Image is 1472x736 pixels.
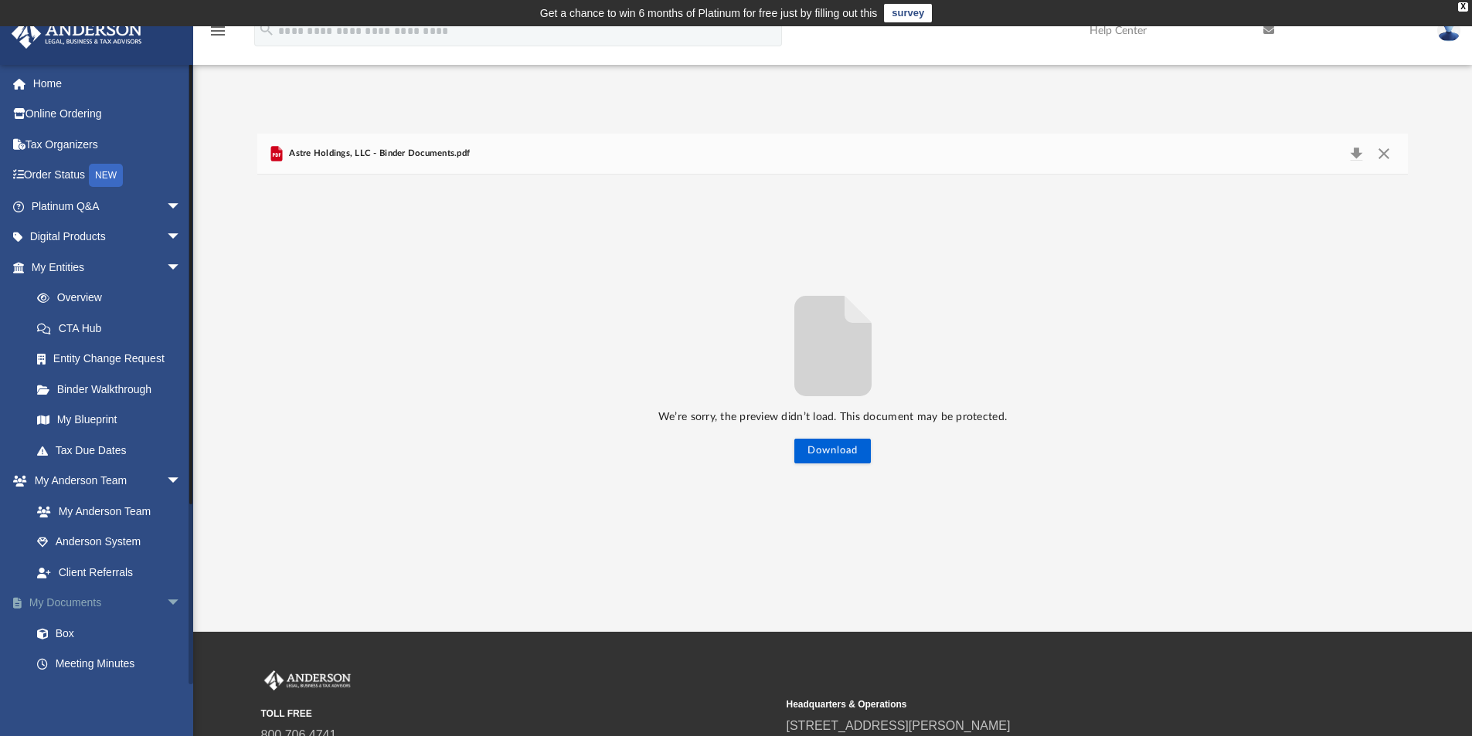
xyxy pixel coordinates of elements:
[22,313,205,344] a: CTA Hub
[89,164,123,187] div: NEW
[22,618,197,649] a: Box
[22,557,197,588] a: Client Referrals
[11,222,205,253] a: Digital Productsarrow_drop_down
[11,191,205,222] a: Platinum Q&Aarrow_drop_down
[787,697,1301,711] small: Headquarters & Operations
[286,147,470,161] span: Astre Holdings, LLC - Binder Documents.pdf
[7,19,147,49] img: Anderson Advisors Platinum Portal
[884,4,932,22] a: survey
[22,344,205,375] a: Entity Change Request
[166,222,197,253] span: arrow_drop_down
[22,649,205,680] a: Meeting Minutes
[209,29,227,40] a: menu
[1342,143,1370,164] button: Download
[166,252,197,283] span: arrow_drop_down
[209,22,227,40] i: menu
[1458,2,1468,12] div: close
[787,719,1011,732] a: [STREET_ADDRESS][PERSON_NAME]
[258,21,275,38] i: search
[11,129,205,160] a: Tax Organizers
[11,99,205,130] a: Online Ordering
[261,670,354,690] img: Anderson Advisors Platinum Portal
[257,408,1409,427] p: We’re sorry, the preview didn’t load. This document may be protected.
[794,439,871,463] button: Download
[1370,143,1398,164] button: Close
[22,283,205,314] a: Overview
[22,435,205,466] a: Tax Due Dates
[11,160,205,192] a: Order StatusNEW
[257,175,1409,573] div: File preview
[166,588,197,619] span: arrow_drop_down
[1437,19,1460,42] img: User Pic
[11,252,205,283] a: My Entitiesarrow_drop_down
[257,134,1409,573] div: Preview
[22,496,189,527] a: My Anderson Team
[22,679,197,710] a: Forms Library
[11,466,197,497] a: My Anderson Teamarrow_drop_down
[22,405,197,436] a: My Blueprint
[540,4,878,22] div: Get a chance to win 6 months of Platinum for free just by filling out this
[11,588,205,619] a: My Documentsarrow_drop_down
[11,68,205,99] a: Home
[261,707,776,721] small: TOLL FREE
[22,374,205,405] a: Binder Walkthrough
[22,527,197,558] a: Anderson System
[166,466,197,497] span: arrow_drop_down
[166,191,197,222] span: arrow_drop_down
